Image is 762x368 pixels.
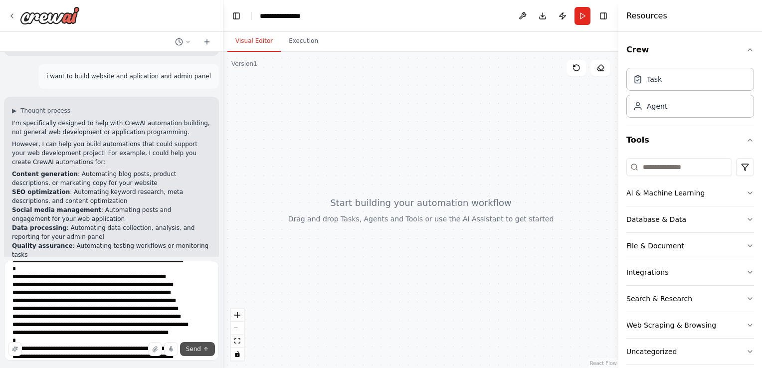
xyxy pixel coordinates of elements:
li: : Automating testing workflows or monitoring tasks [12,241,211,259]
li: : Automating posts and engagement for your web application [12,205,211,223]
button: Improve this prompt [8,342,22,356]
p: i want to build website and aplication and admin panel [46,72,211,81]
button: ▶Thought process [12,107,70,115]
li: : Automating data collection, analysis, and reporting for your admin panel [12,223,211,241]
li: : Automating keyword research, meta descriptions, and content optimization [12,187,211,205]
button: Click to speak your automation idea [164,342,178,356]
div: Crew [626,64,754,126]
strong: Quality assurance [12,242,73,249]
strong: Data processing [12,224,67,231]
div: Agent [647,101,667,111]
div: File & Document [626,241,684,251]
div: Uncategorized [626,347,677,357]
div: React Flow controls [231,309,244,361]
li: : Automating blog posts, product descriptions, or marketing copy for your website [12,170,211,187]
strong: Content generation [12,171,78,178]
button: Web Scraping & Browsing [626,312,754,338]
button: Upload files [148,342,162,356]
span: Send [186,345,201,353]
span: Thought process [20,107,70,115]
div: Database & Data [626,214,686,224]
strong: SEO optimization [12,188,70,195]
h4: Resources [626,10,667,22]
button: Hide left sidebar [229,9,243,23]
button: Switch to previous chat [171,36,195,48]
button: zoom in [231,309,244,322]
div: Integrations [626,267,668,277]
span: ▶ [12,107,16,115]
button: Send [180,342,215,356]
button: fit view [231,335,244,348]
button: zoom out [231,322,244,335]
div: Task [647,74,662,84]
strong: Social media management [12,206,101,213]
img: Logo [20,6,80,24]
button: Uncategorized [626,339,754,365]
p: I'm specifically designed to help with CrewAI automation building, not general web development or... [12,119,211,137]
div: Version 1 [231,60,257,68]
button: Tools [626,126,754,154]
button: Hide right sidebar [596,9,610,23]
button: AI & Machine Learning [626,180,754,206]
button: Search & Research [626,286,754,312]
nav: breadcrumb [260,11,313,21]
div: AI & Machine Learning [626,188,705,198]
button: Execution [281,31,326,52]
div: Search & Research [626,294,692,304]
div: Web Scraping & Browsing [626,320,716,330]
button: Visual Editor [227,31,281,52]
button: File & Document [626,233,754,259]
p: However, I can help you build automations that could support your web development project! For ex... [12,140,211,167]
button: Integrations [626,259,754,285]
button: toggle interactivity [231,348,244,361]
a: React Flow attribution [590,361,617,366]
button: Start a new chat [199,36,215,48]
button: Database & Data [626,206,754,232]
button: Crew [626,36,754,64]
